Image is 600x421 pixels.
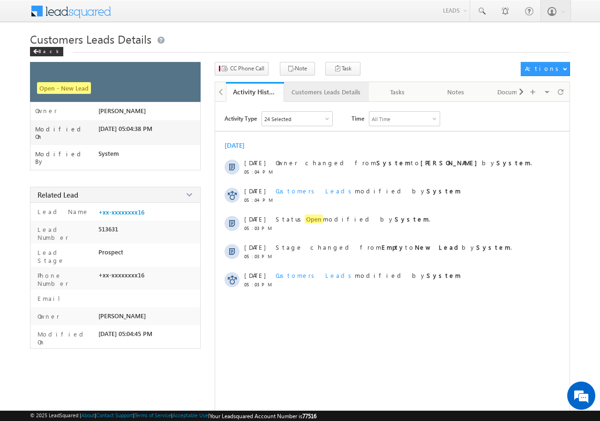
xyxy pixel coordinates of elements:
[96,412,133,418] a: Contact Support
[35,330,94,346] label: Modified On
[395,215,429,223] strong: System
[485,82,543,102] a: Documents
[276,271,461,279] span: modified by
[276,214,430,223] span: Status modified by .
[244,159,265,167] span: [DATE]
[244,197,272,203] span: 05:04 PM
[276,159,532,167] span: Owner changed from to by .
[493,86,535,98] div: Documents
[427,187,461,195] strong: System
[496,159,531,167] strong: System
[427,82,485,102] a: Notes
[244,282,272,287] span: 05:03 PM
[35,271,94,287] label: Phone Number
[98,271,144,279] span: +xx-xxxxxxxx16
[244,243,265,251] span: [DATE]
[244,225,272,231] span: 05:03 PM
[244,215,265,223] span: [DATE]
[244,187,265,195] span: [DATE]
[35,150,98,165] label: Modified By
[30,412,316,420] span: © 2025 LeadSquared | | | | |
[135,412,171,418] a: Terms of Service
[35,207,89,215] label: Lead Name
[284,82,369,102] a: Customers Leads Details
[292,86,360,98] div: Customers Leads Details
[226,82,284,102] a: Activity History
[35,312,60,320] label: Owner
[264,116,291,122] div: 24 Selected
[435,86,477,98] div: Notes
[81,412,95,418] a: About
[415,243,462,251] strong: New Lead
[225,141,255,150] div: [DATE]
[521,62,570,76] button: Actions
[210,413,316,420] span: Your Leadsquared Account Number is
[420,159,482,167] strong: [PERSON_NAME]
[376,159,411,167] strong: System
[276,271,355,279] span: Customers Leads
[98,330,152,337] span: [DATE] 05:04:45 PM
[525,64,562,73] div: Actions
[230,64,264,73] span: CC Phone Call
[376,86,419,98] div: Tasks
[476,243,510,251] strong: System
[35,107,57,115] label: Owner
[37,82,91,94] span: Open - New Lead
[302,413,316,420] span: 77516
[280,62,315,76] button: Note
[305,214,323,223] span: Open
[226,82,284,101] li: Activity History
[244,271,265,279] span: [DATE]
[352,111,364,125] span: Time
[98,208,144,216] a: +xx-xxxxxxxx16
[382,243,405,251] strong: Empty
[233,87,277,96] div: Activity History
[225,111,257,125] span: Activity Type
[369,82,427,102] a: Tasks
[98,150,119,157] span: System
[276,187,461,195] span: modified by
[35,125,98,140] label: Modified On
[276,243,512,251] span: Stage changed from to by .
[98,107,146,115] span: [PERSON_NAME]
[30,31,151,46] span: Customers Leads Details
[276,187,355,195] span: Customers Leads
[172,412,208,418] a: Acceptable Use
[98,312,146,320] span: [PERSON_NAME]
[30,47,63,56] div: Back
[262,112,332,126] div: Owner Changed,Status Changed,Stage Changed,Source Changed,Notes & 19 more..
[244,169,272,175] span: 05:04 PM
[427,271,461,279] strong: System
[244,253,272,259] span: 05:03 PM
[37,190,78,199] span: Related Lead
[98,248,123,256] span: Prospect
[325,62,360,76] button: Task
[35,248,94,264] label: Lead Stage
[372,116,390,122] div: All Time
[98,125,152,132] span: [DATE] 05:04:38 PM
[35,225,94,241] label: Lead Number
[215,62,269,76] button: CC Phone Call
